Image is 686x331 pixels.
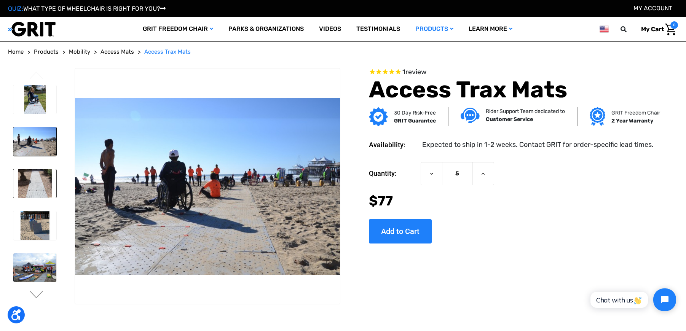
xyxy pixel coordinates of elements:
[641,25,664,33] span: My Cart
[670,21,678,29] span: 0
[13,169,56,198] img: Access Trax Mats
[8,48,678,56] nav: Breadcrumb
[461,108,480,123] img: Customer service
[486,107,565,115] p: Rider Support Team dedicated to
[624,21,635,37] input: Search
[69,48,90,55] span: Mobility
[394,118,436,124] strong: GRIT Guarantee
[13,211,56,240] img: Access Trax Mats
[144,48,191,56] a: Access Trax Mats
[611,118,653,124] strong: 2 Year Warranty
[635,21,678,37] a: Cart with 0 items
[422,140,654,150] dd: Expected to ship in 1-2 weeks. Contact GRIT for order-specific lead times.
[611,109,660,117] p: GRIT Freedom Chair
[69,48,90,56] a: Mobility
[369,162,417,185] label: Quantity:
[135,17,221,41] a: GRIT Freedom Chair
[144,48,191,55] span: Access Trax Mats
[665,24,676,35] img: Cart
[369,140,417,150] dt: Availability:
[600,24,609,34] img: us.png
[8,48,24,55] span: Home
[369,76,657,103] h1: Access Trax Mats
[369,219,432,243] input: Add to Cart
[394,109,436,117] p: 30 Day Risk-Free
[8,48,24,56] a: Home
[402,68,426,76] span: 1 reviews
[369,107,388,126] img: GRIT Guarantee
[8,5,23,12] span: QUIZ:
[582,282,683,318] iframe: Tidio Chat
[13,127,56,156] img: Access Trax Mats
[8,5,166,12] a: QUIZ:WHAT TYPE OF WHEELCHAIR IS RIGHT FOR YOU?
[34,48,59,55] span: Products
[13,253,56,282] img: Access Trax Mats
[29,291,45,300] button: Go to slide 2 of 6
[633,5,672,12] a: Account
[101,48,134,56] a: Access Mats
[369,68,657,76] span: Rated 5.0 out of 5 stars 1 reviews
[369,193,393,209] span: $77
[75,98,340,274] img: Access Trax Mats
[221,17,311,41] a: Parks & Organizations
[13,85,56,114] img: Access Trax Mats
[311,17,349,41] a: Videos
[349,17,408,41] a: Testimonials
[101,48,134,55] span: Access Mats
[405,68,426,76] span: review
[29,72,45,81] button: Go to slide 6 of 6
[590,107,605,126] img: Grit freedom
[8,21,56,37] img: GRIT All-Terrain Wheelchair and Mobility Equipment
[461,17,520,41] a: Learn More
[486,116,533,123] strong: Customer Service
[34,48,59,56] a: Products
[408,17,461,41] a: Products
